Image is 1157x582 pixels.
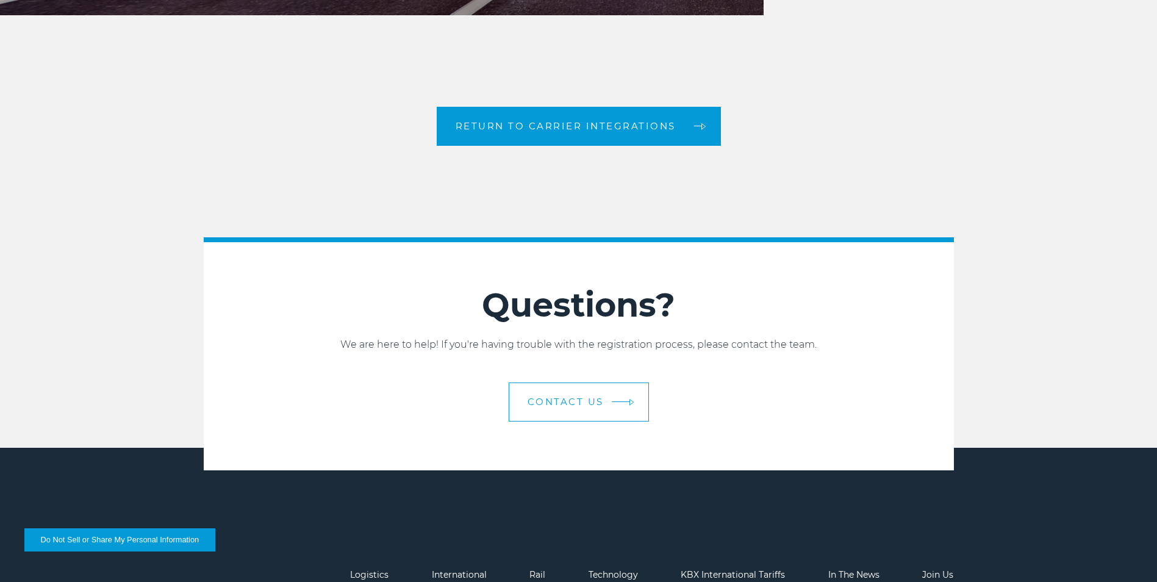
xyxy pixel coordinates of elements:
[528,397,604,406] span: contact us
[629,399,634,406] img: arrow
[529,569,545,580] a: Rail
[456,121,676,131] span: Return to Carrier Integrations
[509,383,649,422] a: contact us arrow arrow
[204,285,954,325] h2: Questions?
[828,569,879,580] a: In The News
[922,569,953,580] a: Join Us
[24,528,215,551] button: Do Not Sell or Share My Personal Information
[432,569,487,580] a: International
[437,107,721,146] a: Return to Carrier Integrations arrow arrow
[350,569,389,580] a: Logistics
[681,569,785,580] a: KBX International Tariffs
[204,337,954,352] p: We are here to help! If you're having trouble with the registration process, please contact the t...
[589,569,638,580] a: Technology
